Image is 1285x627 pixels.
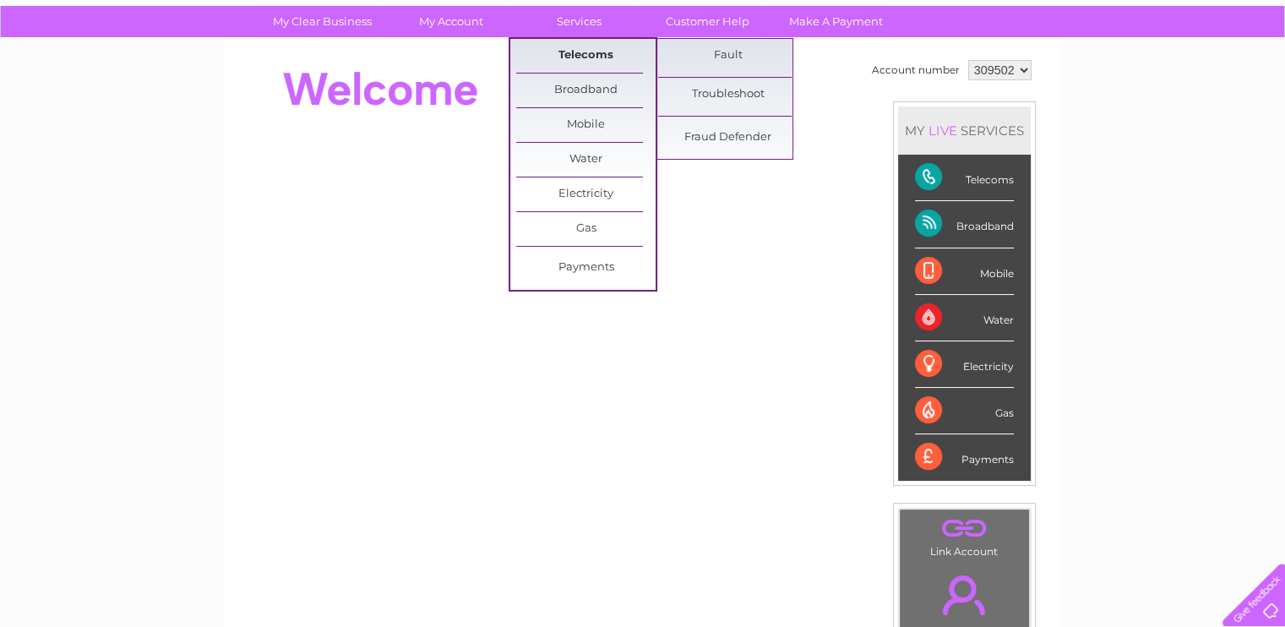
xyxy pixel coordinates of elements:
div: Water [915,295,1014,341]
a: Fault [658,39,798,73]
a: Fraud Defender [658,121,798,155]
a: Services [509,6,649,37]
a: Mobile [516,108,656,142]
div: Broadband [915,201,1014,248]
img: logo.png [45,44,131,95]
a: Contact [1173,72,1214,85]
a: Gas [516,212,656,246]
a: Payments [516,251,656,285]
a: Electricity [516,177,656,211]
a: Telecoms [1077,72,1128,85]
a: My Account [381,6,520,37]
a: Troubleshoot [658,78,798,112]
a: . [904,514,1025,543]
a: . [904,565,1025,624]
td: Account number [868,56,964,85]
a: Energy [1030,72,1067,85]
a: Log out [1229,72,1269,85]
div: Payments [915,434,1014,480]
a: Customer Help [638,6,777,37]
div: LIVE [925,123,961,139]
a: Water [988,72,1020,85]
a: Telecoms [516,39,656,73]
div: Electricity [915,341,1014,388]
a: Make A Payment [766,6,906,37]
div: Clear Business is a trading name of Verastar Limited (registered in [GEOGRAPHIC_DATA] No. 3667643... [244,9,1043,82]
div: Telecoms [915,155,1014,201]
div: Mobile [915,248,1014,295]
div: MY SERVICES [898,106,1031,155]
div: Gas [915,388,1014,434]
a: 0333 014 3131 [966,8,1083,30]
a: Blog [1138,72,1162,85]
a: Broadband [516,74,656,107]
a: Water [516,143,656,177]
td: Link Account [899,509,1030,562]
a: My Clear Business [253,6,392,37]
